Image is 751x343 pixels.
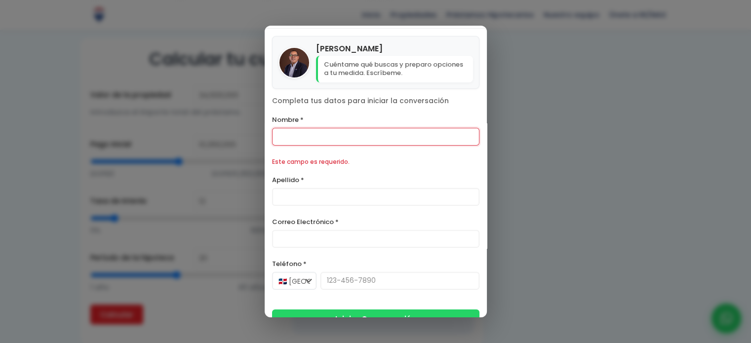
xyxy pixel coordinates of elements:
[279,48,309,77] img: Hugo Pagan
[316,56,473,82] p: Cuéntame qué buscas y preparo opciones a tu medida. Escríbeme.
[320,272,479,290] input: 123-456-7890
[272,114,479,126] label: Nombre *
[316,42,473,55] h4: [PERSON_NAME]
[272,96,479,106] p: Completa tus datos para iniciar la conversación
[272,309,479,329] button: Iniciar Conversación
[272,174,479,186] label: Apellido *
[272,155,479,168] div: Este campo es requerido.
[272,258,479,270] label: Teléfono *
[272,216,479,228] label: Correo Electrónico *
